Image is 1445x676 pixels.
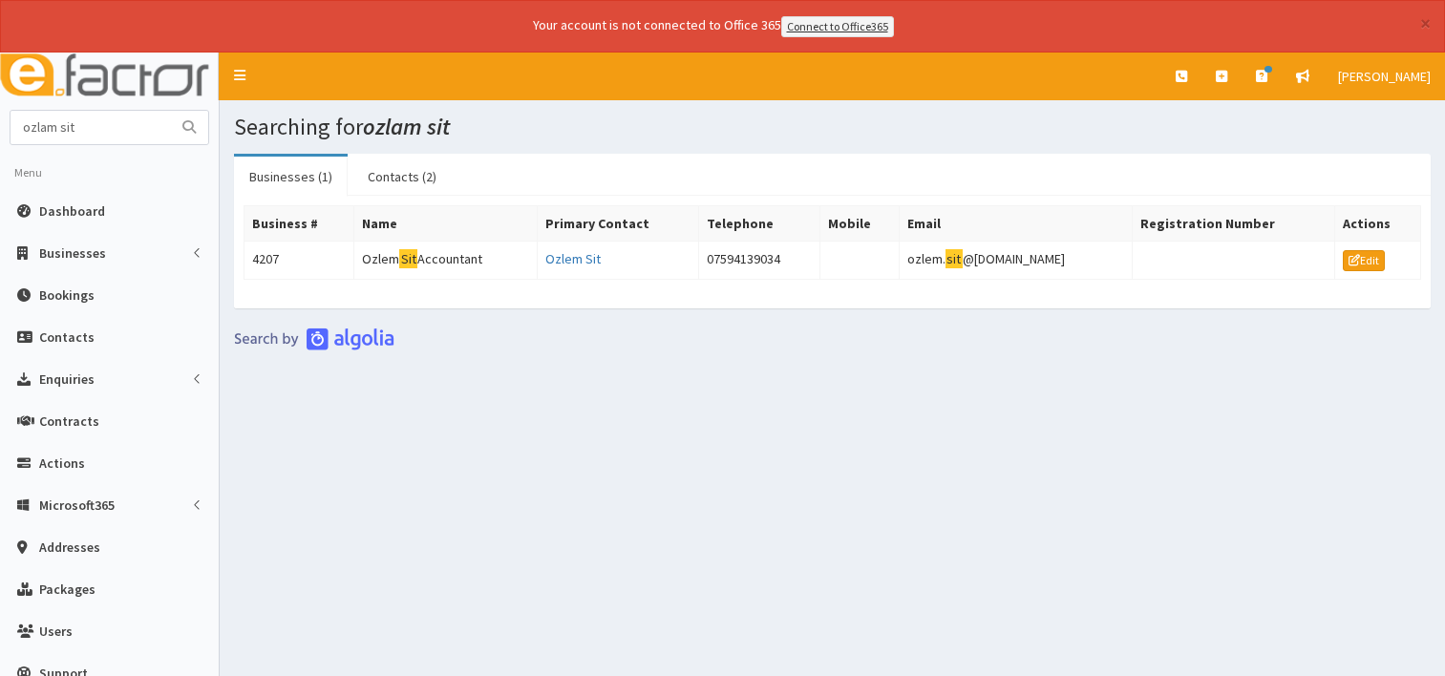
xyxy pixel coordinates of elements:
[352,157,452,197] a: Contacts (2)
[39,496,115,514] span: Microsoft365
[699,241,819,279] td: 07594139034
[39,539,100,556] span: Addresses
[1338,68,1431,85] span: [PERSON_NAME]
[781,16,894,37] a: Connect to Office365
[363,112,450,141] i: ozlam sit
[39,286,95,304] span: Bookings
[244,241,354,279] td: 4207
[399,249,417,269] mark: Sit
[1420,13,1431,33] button: ×
[39,202,105,220] span: Dashboard
[244,205,354,241] th: Business #
[155,15,1272,37] div: Your account is not connected to Office 365
[946,249,963,269] mark: sit
[234,157,348,197] a: Businesses (1)
[39,328,95,346] span: Contacts
[39,370,95,388] span: Enquiries
[39,454,85,472] span: Actions
[234,327,394,350] img: search-by-algolia-light-background.png
[899,241,1132,279] td: ozlem. @[DOMAIN_NAME]
[538,205,699,241] th: Primary Contact
[11,111,171,144] input: Search...
[819,205,899,241] th: Mobile
[39,244,106,262] span: Businesses
[699,205,819,241] th: Telephone
[39,412,99,430] span: Contracts
[354,205,538,241] th: Name
[234,115,1431,139] h1: Searching for
[1324,53,1445,100] a: [PERSON_NAME]
[39,623,73,640] span: Users
[545,250,601,267] a: Ozlem Sit
[1334,205,1420,241] th: Actions
[354,241,538,279] td: Ozlem Accountant
[39,581,96,598] span: Packages
[1343,250,1385,271] a: Edit
[1132,205,1334,241] th: Registration Number
[899,205,1132,241] th: Email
